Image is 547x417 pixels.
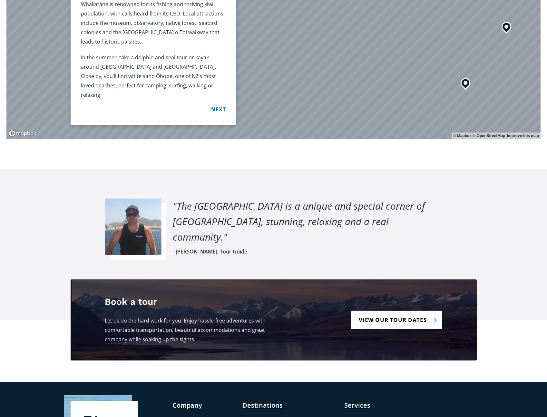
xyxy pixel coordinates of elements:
[172,401,236,410] h3: Company
[507,134,539,138] a: Map feedback
[105,296,337,308] h3: Book a tour
[105,198,161,255] img: Photo of Jason the tour guide in sunglasses against a backdrop of mountains and water
[105,316,270,344] p: Let us do the hard work for you. Enjoy hassle-free adventures with comfortable transportation, be...
[351,311,442,329] a: View our tour dates
[242,401,283,410] a: Destinations
[453,134,472,138] a: Mapbox
[173,248,442,255] div: - [PERSON_NAME], Tour Guide
[81,53,226,100] p: In the summer, take a dolphin and seal tour or kayak around [GEOGRAPHIC_DATA] and [GEOGRAPHIC_DAT...
[473,134,505,138] a: OpenStreetMap
[8,130,37,137] a: Mapbox logo
[461,80,470,90] div: Map marker
[211,104,226,114] button: Next
[344,401,370,410] a: Services
[173,198,442,245] div: "The [GEOGRAPHIC_DATA] is a unique and special corner of [GEOGRAPHIC_DATA], stunning, relaxing an...
[502,24,511,34] div: Map marker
